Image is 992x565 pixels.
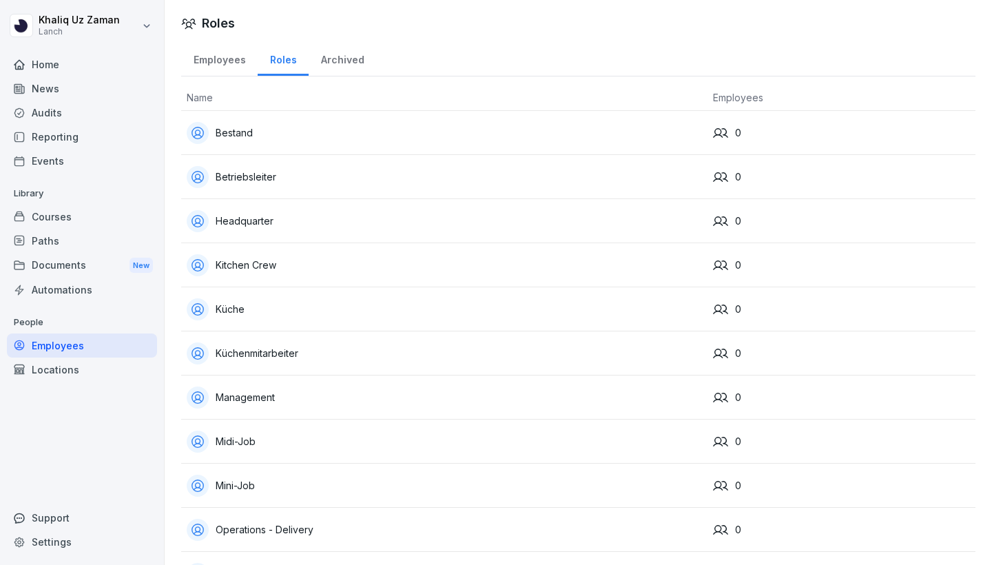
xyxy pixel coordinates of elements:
div: 0 [713,346,970,361]
div: Operations - Delivery [187,519,702,541]
a: News [7,76,157,101]
div: Küchenmitarbeiter [187,342,702,364]
div: Küche [187,298,702,320]
div: 0 [713,478,970,493]
a: Employees [7,333,157,358]
div: 0 [713,214,970,229]
div: Bestand [187,122,702,144]
div: 0 [713,258,970,273]
a: Settings [7,530,157,554]
h1: Roles [202,14,235,32]
div: 0 [713,302,970,317]
div: Support [7,506,157,530]
p: Lanch [39,27,120,37]
a: Audits [7,101,157,125]
a: Roles [258,41,309,76]
div: Midi-Job [187,431,702,453]
a: Archived [309,41,376,76]
th: Name [181,85,707,111]
div: Management [187,387,702,409]
a: Reporting [7,125,157,149]
div: 0 [713,125,970,141]
a: Locations [7,358,157,382]
div: New [130,258,153,274]
a: Home [7,52,157,76]
div: Betriebsleiter [187,166,702,188]
th: Employees [707,85,975,111]
div: 0 [713,522,970,537]
div: Mini-Job [187,475,702,497]
a: Automations [7,278,157,302]
p: Library [7,183,157,205]
a: Events [7,149,157,173]
p: Khaliq Uz Zaman [39,14,120,26]
div: Documents [7,253,157,278]
div: 0 [713,434,970,449]
a: DocumentsNew [7,253,157,278]
a: Employees [181,41,258,76]
div: 0 [713,390,970,405]
a: Courses [7,205,157,229]
p: People [7,311,157,333]
div: Headquarter [187,210,702,232]
div: 0 [713,169,970,185]
div: Kitchen Crew [187,254,702,276]
a: Paths [7,229,157,253]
